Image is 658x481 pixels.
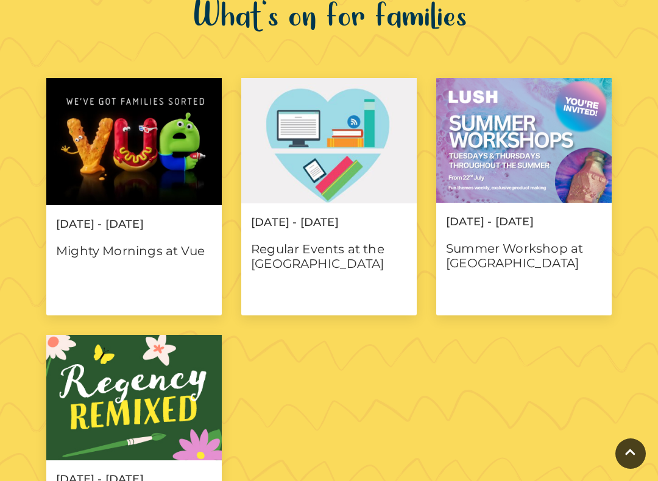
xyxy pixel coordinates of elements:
[241,216,417,228] p: [DATE] - [DATE]
[436,215,612,227] p: [DATE] - [DATE]
[46,78,222,315] a: [DATE] - [DATE] Mighty Mornings at Vue
[241,239,417,271] p: Regular Events at the [GEOGRAPHIC_DATA]
[46,217,222,230] p: [DATE] - [DATE]
[46,240,222,258] p: Mighty Mornings at Vue
[436,78,612,315] a: [DATE] - [DATE] Summer Workshop at [GEOGRAPHIC_DATA]
[436,238,612,270] p: Summer Workshop at [GEOGRAPHIC_DATA]
[241,78,417,315] a: [DATE] - [DATE] Regular Events at the [GEOGRAPHIC_DATA]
